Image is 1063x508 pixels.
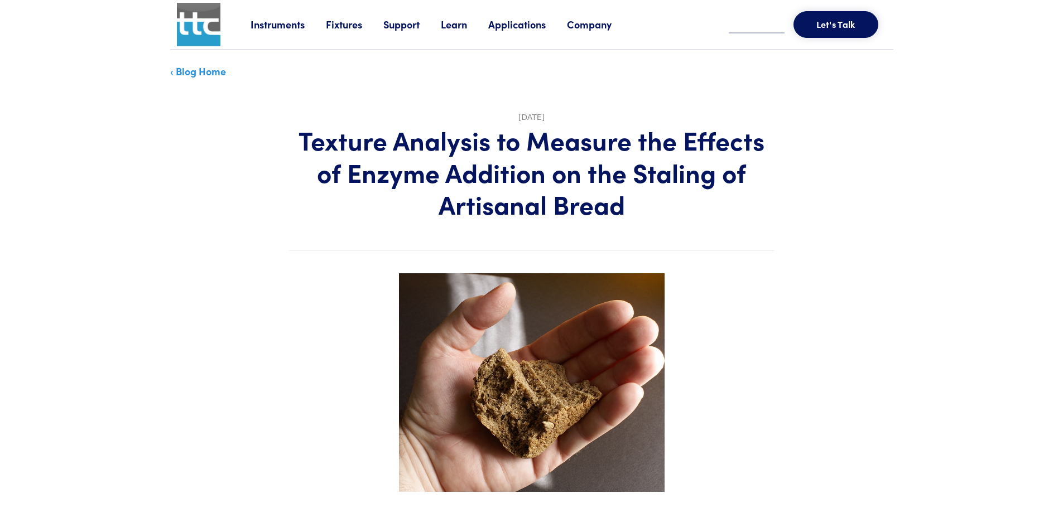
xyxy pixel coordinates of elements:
a: Instruments [251,17,326,31]
a: Support [383,17,441,31]
time: [DATE] [518,113,545,122]
a: Fixtures [326,17,383,31]
a: Learn [441,17,488,31]
a: Applications [488,17,567,31]
h1: Texture Analysis to Measure the Effects of Enzyme Addition on the Staling of Artisanal Bread [289,124,775,220]
img: ttc_logo_1x1_v1.0.png [177,3,220,46]
a: ‹ Blog Home [170,64,226,78]
a: Company [567,17,633,31]
button: Let's Talk [793,11,878,38]
img: image of hand holding bread [399,273,665,492]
